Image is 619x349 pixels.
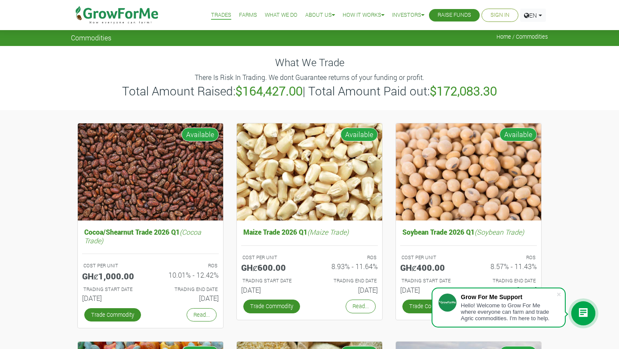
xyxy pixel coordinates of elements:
img: growforme image [396,123,541,221]
p: COST PER UNIT [401,254,461,261]
p: Estimated Trading Start Date [83,286,143,293]
b: $172,083.30 [430,83,497,99]
a: Raise Funds [438,11,471,20]
a: About Us [305,11,335,20]
p: Estimated Trading End Date [317,277,377,285]
div: Hello! Welcome to Grow For Me where everyone can farm and trade Agric commodities. I'm here to help. [461,302,556,321]
a: Farms [239,11,257,20]
h6: [DATE] [400,286,462,294]
h5: Soybean Trade 2026 Q1 [400,226,537,238]
h6: [DATE] [475,286,537,294]
a: EN [520,9,546,22]
h6: [DATE] [316,286,378,294]
img: growforme image [78,123,223,221]
span: Available [181,128,219,141]
a: Soybean Trade 2026 Q1(Soybean Trade) COST PER UNIT GHȼ400.00 ROS 8.57% - 11.43% TRADING START DAT... [400,226,537,297]
a: What We Do [265,11,297,20]
a: Trade Commodity [402,300,459,313]
b: $164,427.00 [236,83,303,99]
img: growforme image [237,123,382,221]
h6: 8.93% - 11.64% [316,262,378,270]
h5: Maize Trade 2026 Q1 [241,226,378,238]
h6: 8.57% - 11.43% [475,262,537,270]
h5: Cocoa/Shearnut Trade 2026 Q1 [82,226,219,246]
h6: [DATE] [82,294,144,302]
p: ROS [476,254,536,261]
span: Commodities [71,34,111,42]
h6: 10.01% - 12.42% [157,271,219,279]
a: Trades [211,11,231,20]
p: COST PER UNIT [242,254,302,261]
a: Investors [392,11,424,20]
p: There Is Risk In Trading. We dont Guarantee returns of your funding or profit. [72,72,547,83]
span: Available [499,128,537,141]
a: Trade Commodity [243,300,300,313]
span: Available [340,128,378,141]
a: Cocoa/Shearnut Trade 2026 Q1(Cocoa Trade) COST PER UNIT GHȼ1,000.00 ROS 10.01% - 12.42% TRADING S... [82,226,219,306]
h3: Total Amount Raised: | Total Amount Paid out: [72,84,547,98]
h4: What We Trade [71,56,548,69]
a: How it Works [343,11,384,20]
p: Estimated Trading Start Date [242,277,302,285]
h5: GHȼ600.00 [241,262,303,272]
p: ROS [317,254,377,261]
a: Sign In [490,11,509,20]
i: (Maize Trade) [307,227,349,236]
h6: [DATE] [241,286,303,294]
div: Grow For Me Support [461,294,556,300]
p: Estimated Trading End Date [476,277,536,285]
p: ROS [158,262,218,269]
h6: [DATE] [157,294,219,302]
p: Estimated Trading Start Date [401,277,461,285]
i: (Cocoa Trade) [84,227,201,245]
p: COST PER UNIT [83,262,143,269]
h5: GHȼ1,000.00 [82,271,144,281]
a: Maize Trade 2026 Q1(Maize Trade) COST PER UNIT GHȼ600.00 ROS 8.93% - 11.64% TRADING START DATE [D... [241,226,378,297]
a: Trade Commodity [84,308,141,321]
a: Read... [187,308,217,321]
a: Read... [346,300,376,313]
h5: GHȼ400.00 [400,262,462,272]
i: (Soybean Trade) [475,227,524,236]
p: Estimated Trading End Date [158,286,218,293]
span: Home / Commodities [496,34,548,40]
